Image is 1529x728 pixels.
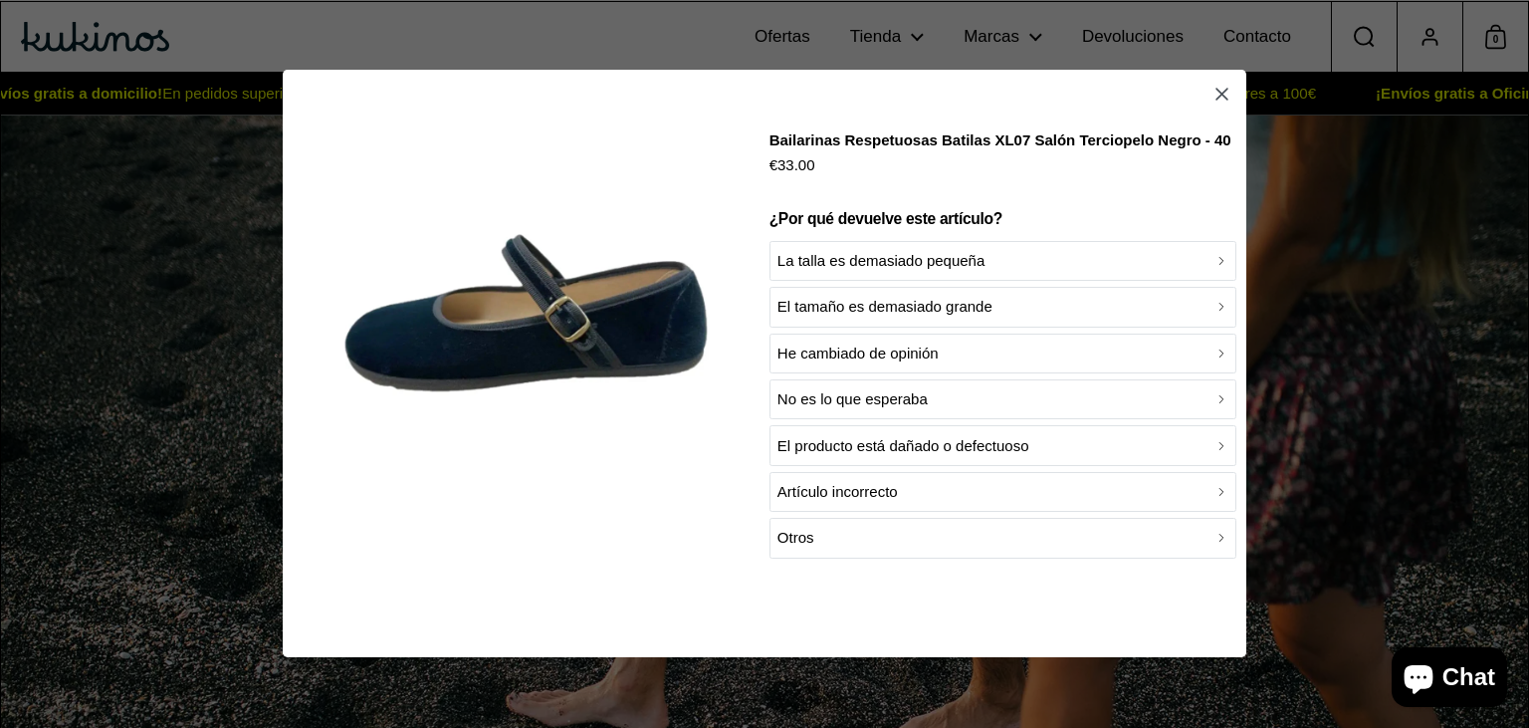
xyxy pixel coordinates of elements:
p: No es lo que esperaba [777,388,928,412]
button: No es lo que esperaba [769,379,1236,419]
button: La talla es demasiado pequeña [769,241,1236,281]
img: bailarinas-terciopelo-negro-batilas-kukinos.webp [299,86,754,541]
button: Otros [769,519,1236,559]
inbox-online-store-chat: Chat de la tienda online Shopify [1386,647,1513,712]
p: He cambiado de opinión [777,342,939,365]
button: He cambiado de opinión [769,334,1236,373]
p: €33.00 [769,154,1231,179]
button: Artículo incorrecto [769,472,1236,512]
p: Artículo incorrecto [777,480,898,504]
p: Bailarinas Respetuosas Batilas XL07 Salón Terciopelo Negro - 40 [769,128,1231,153]
p: Otros [777,527,814,551]
button: El producto está dañado o defectuoso [769,426,1236,466]
button: El tamaño es demasiado grande [769,288,1236,328]
p: El producto está dañado o defectuoso [777,434,1029,458]
p: La talla es demasiado pequeña [777,250,985,274]
h2: ¿Por qué devuelve este artículo? [769,208,1236,229]
p: El tamaño es demasiado grande [777,296,992,320]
